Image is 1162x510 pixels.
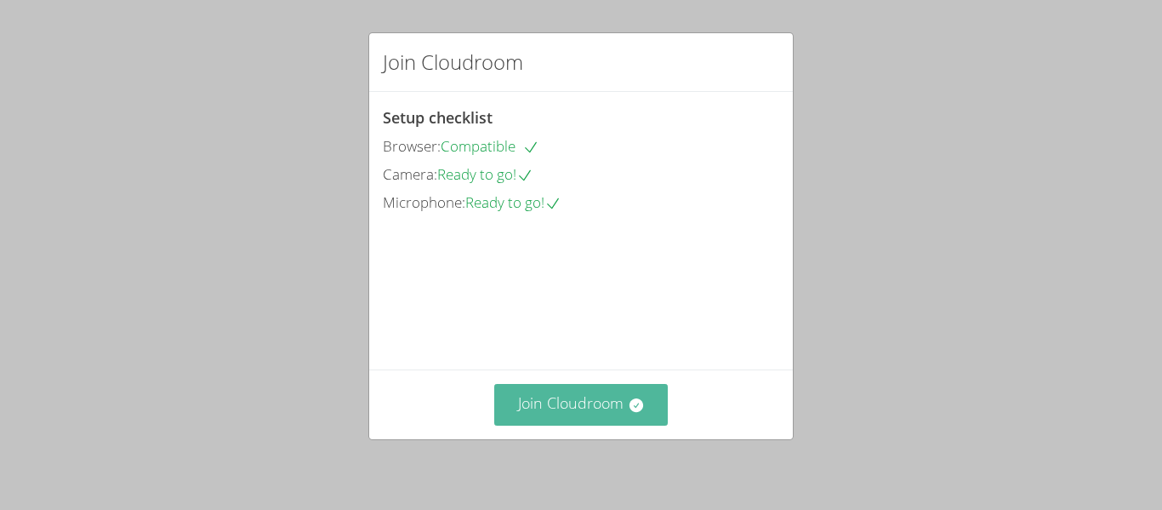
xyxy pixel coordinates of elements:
span: Camera: [383,164,437,184]
span: Ready to go! [437,164,533,184]
h2: Join Cloudroom [383,47,523,77]
span: Browser: [383,136,441,156]
span: Setup checklist [383,107,493,128]
span: Compatible [441,136,539,156]
button: Join Cloudroom [494,384,669,426]
span: Microphone: [383,192,465,212]
span: Ready to go! [465,192,561,212]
